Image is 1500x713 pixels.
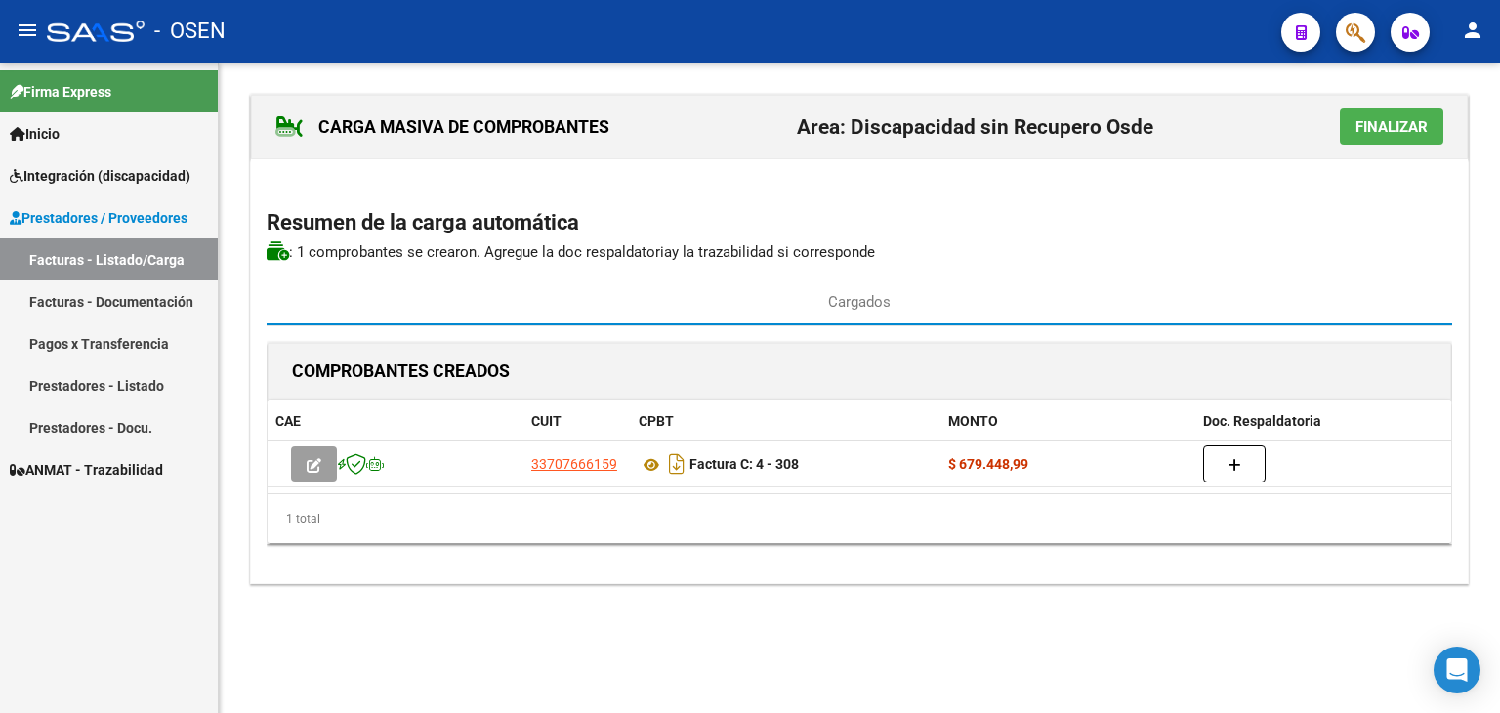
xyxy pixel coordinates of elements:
span: CAE [275,413,301,429]
span: Integración (discapacidad) [10,165,190,187]
span: y la trazabilidad si corresponde [672,243,875,261]
h2: Resumen de la carga automática [267,204,1452,241]
datatable-header-cell: CAE [268,400,523,442]
span: CUIT [531,413,562,429]
p: : 1 comprobantes se crearon. Agregue la doc respaldatoria [267,241,1452,263]
span: MONTO [948,413,998,429]
datatable-header-cell: MONTO [940,400,1196,442]
span: Doc. Respaldatoria [1203,413,1321,429]
span: - OSEN [154,10,226,53]
button: Finalizar [1340,108,1443,145]
h2: Area: Discapacidad sin Recupero Osde [797,108,1153,146]
span: Finalizar [1355,118,1428,136]
strong: Factura C: 4 - 308 [689,457,799,473]
datatable-header-cell: CPBT [631,400,940,442]
strong: $ 679.448,99 [948,456,1028,472]
span: 33707666159 [531,456,617,472]
mat-icon: person [1461,19,1484,42]
span: ANMAT - Trazabilidad [10,459,163,481]
i: Descargar documento [664,448,689,480]
span: Firma Express [10,81,111,103]
h1: COMPROBANTES CREADOS [292,356,510,387]
h1: CARGA MASIVA DE COMPROBANTES [275,111,609,143]
span: Inicio [10,123,60,145]
datatable-header-cell: CUIT [523,400,631,442]
div: 1 total [268,494,1451,543]
datatable-header-cell: Doc. Respaldatoria [1195,400,1451,442]
span: Cargados [828,291,891,313]
span: Prestadores / Proveedores [10,207,187,229]
mat-icon: menu [16,19,39,42]
span: CPBT [639,413,674,429]
div: Open Intercom Messenger [1434,647,1480,693]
